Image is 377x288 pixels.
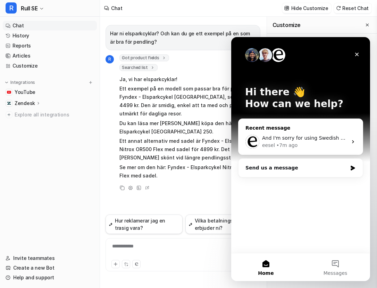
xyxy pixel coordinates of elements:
img: Zendesk [7,101,11,105]
span: Messages [92,234,116,238]
a: YouTubeYouTube [3,87,97,97]
button: Hur reklamerar jag en trasig vara? [106,215,183,234]
span: Searched list [119,64,158,71]
div: Chat [111,5,123,12]
button: Close flyout [363,21,371,29]
a: History [3,31,97,41]
iframe: Intercom live chat [231,37,370,281]
a: Explore all integrations [3,110,97,120]
p: Ett exempel på en modell som passar bra för pendling är Fyndex - Elsparkcykel [GEOGRAPHIC_DATA], ... [119,85,260,118]
div: eesel [31,105,44,112]
p: Integrations [10,80,35,85]
span: R [106,55,114,63]
button: Reset Chat [334,3,371,13]
p: Zendesk [15,100,35,107]
span: Rull SE [21,3,37,13]
a: Help and support [3,273,97,282]
span: Got product fields [119,54,169,61]
div: Close [119,11,132,24]
button: Messages [69,216,139,244]
button: Integrations [3,79,37,86]
img: customize [284,6,289,11]
p: Ja, vi har elsparkcyklar! [119,75,260,84]
img: menu_add.svg [88,80,93,85]
div: Send us a message [7,121,132,140]
img: explore all integrations [6,111,12,118]
span: YouTube [15,89,35,96]
p: Se mer om den här: Fyndex - Elsparkcykel Nitrox OR500 Flex med sadel. [119,163,260,180]
p: Ett annat alternativ med sadel är Fyndex - Elsparkcykel Nitrox OR500 Flex med sadel för 4899 kr. ... [119,137,260,162]
p: Hide Customize [291,5,328,12]
p: Du kan läsa mer [PERSON_NAME] köpa den här: Fyndex - Elsparkcykel [GEOGRAPHIC_DATA] 250. [119,119,260,136]
span: And I'm sorry for using Swedish examples. :) [31,98,140,104]
div: Send us a message [14,127,116,134]
span: Home [27,234,42,238]
a: Customize [3,61,97,71]
p: Har ni elsparkcyklar? Och kan du ge ett exempel på en som är bra för pendling? [110,29,256,46]
a: Chat [3,21,97,30]
span: Explore all integrations [15,109,94,120]
a: Invite teammates [3,253,97,263]
img: expand menu [4,80,9,85]
img: YouTube [7,90,11,94]
a: Articles [3,51,97,61]
a: Create a new Bot [3,263,97,273]
span: R [6,2,17,14]
div: • 7m ago [45,105,66,112]
img: reset [336,6,341,11]
button: Hide Customize [282,3,331,13]
h2: Customize [273,21,301,28]
a: Reports [3,41,97,51]
button: Vilka betalningssätt erbjuder ni? [185,215,260,234]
